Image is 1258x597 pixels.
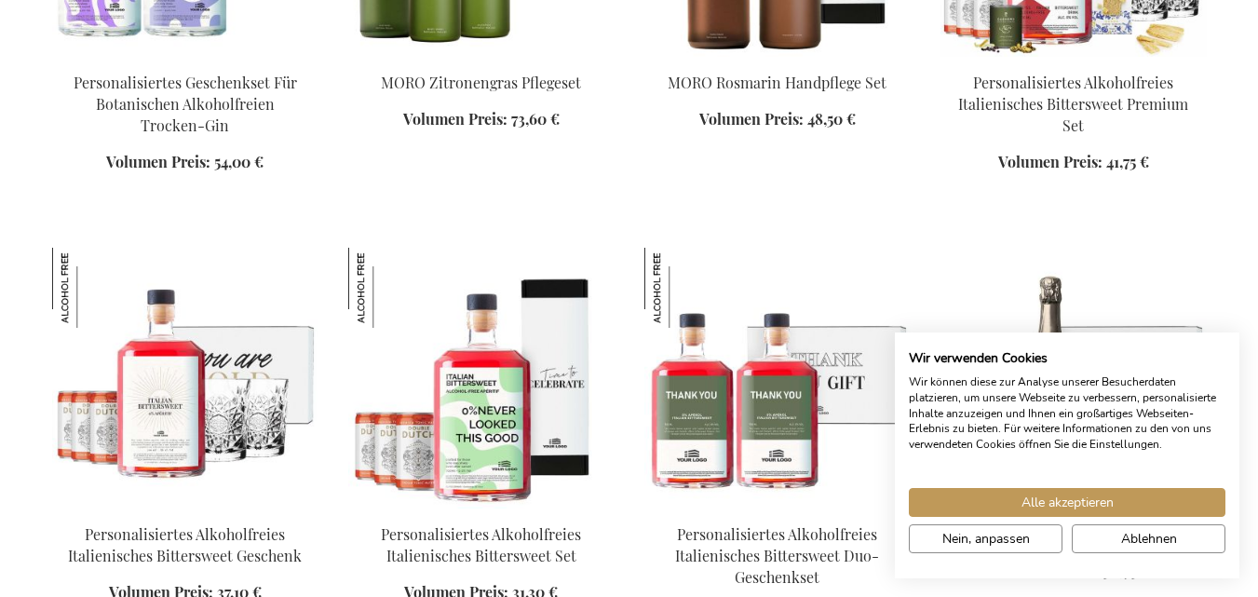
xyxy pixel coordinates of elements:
a: Personalisiertes Alkoholfreies Italienisches Bittersweet Set [381,524,581,565]
span: Volumen Preis: [106,152,210,171]
a: Personalisiertes Geschenkset Für Botanischen Alkoholfreien Trocken-Gin [74,73,297,135]
img: Personalised Non-Alcoholic Italian Bittersweet Duo Gift Set [644,248,911,509]
p: Wir können diese zur Analyse unserer Besucherdaten platzieren, um unsere Webseite zu verbessern, ... [909,374,1225,453]
a: Personalisiertes Alkoholfreies Italienisches Bittersweet Premium Set [958,73,1188,135]
a: MORO Lemongrass Care Set [348,49,615,67]
a: Personalised Non-Alcoholic Italian Bittersweet Duo Gift Set Personalisiertes Alkoholfreies Italie... [644,501,911,519]
a: Personalised Non-Alcoholic Botanical Dry Gin Duo Gift Set [52,49,318,67]
span: Volumen Preis: [403,109,507,129]
button: cookie Einstellungen anpassen [909,524,1062,553]
span: 50,95 € [1103,561,1151,580]
span: 48,50 € [807,109,856,129]
img: Personalisiertes Alkoholfreies Italienisches Bittersweet Geschenk [52,248,132,328]
span: Alle akzeptieren [1021,493,1114,512]
span: Ablehnen [1121,529,1177,549]
img: The Premium Bubbles & Bites Set [940,248,1207,509]
a: Personalised Non-Alcoholic Italian Bittersweet Gift Personalisiertes Alkoholfreies Italienisches ... [52,501,318,519]
h2: Wir verwenden Cookies [909,350,1225,367]
span: Volumen Preis: [998,152,1102,171]
a: MORO Zitronengras Pflegeset [381,73,581,92]
a: Personalised Non-Alcoholic Italian Bittersweet Set Personalisiertes Alkoholfreies Italienisches B... [348,501,615,519]
a: MORO Rosmarin Handpflege Set [668,73,886,92]
img: Personalisiertes Alkoholfreies Italienisches Bittersweet Duo-Geschenkset [644,248,724,328]
button: Akzeptieren Sie alle cookies [909,488,1225,517]
a: MORO Rosemary Handcare Set [644,49,911,67]
a: Volumen Preis: 73,60 € [403,109,560,130]
span: 41,75 € [1106,152,1149,171]
img: Personalisiertes Alkoholfreies Italienisches Bittersweet Set [348,248,428,328]
a: Personalisiertes Alkoholfreies Italienisches Bittersweet Duo-Geschenkset [675,524,879,587]
a: Personalised Non-Alcoholic Italian Bittersweet Premium Set [940,49,1207,67]
img: Personalised Non-Alcoholic Italian Bittersweet Gift [52,248,318,509]
span: Volumen Preis: [699,109,804,129]
a: Volumen Preis: 41,75 € [998,152,1149,173]
a: Volumen Preis: 48,50 € [699,109,856,130]
span: 73,60 € [511,109,560,129]
span: Nein, anpassen [942,529,1030,549]
span: 54,00 € [214,152,264,171]
a: Volumen Preis: 54,00 € [106,152,264,173]
img: Personalised Non-Alcoholic Italian Bittersweet Set [348,248,615,509]
span: Volumen Preis: [995,561,1100,580]
button: Alle verweigern cookies [1072,524,1225,553]
a: Personalisiertes Alkoholfreies Italienisches Bittersweet Geschenk [68,524,302,565]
